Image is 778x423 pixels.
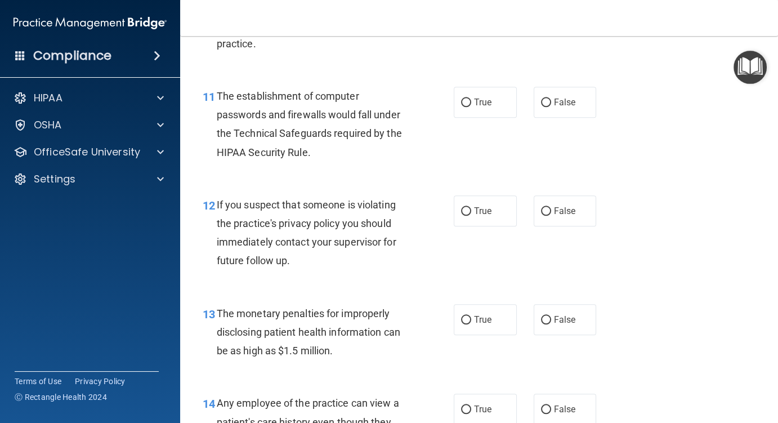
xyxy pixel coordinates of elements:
span: If you suspect that someone is violating the practice's privacy policy you should immediately con... [217,199,396,267]
p: HIPAA [34,91,62,105]
span: 14 [203,397,215,411]
a: Terms of Use [15,376,61,387]
h4: Compliance [33,48,111,64]
span: True [474,404,491,415]
a: HIPAA [14,91,164,105]
span: True [474,314,491,325]
input: True [461,207,471,216]
a: Privacy Policy [75,376,126,387]
a: OSHA [14,118,164,132]
input: True [461,316,471,324]
span: False [554,404,576,415]
input: False [541,316,551,324]
span: False [554,314,576,325]
button: Open Resource Center [734,51,767,84]
span: Ⓒ Rectangle Health 2024 [15,391,107,403]
p: Settings [34,172,75,186]
img: PMB logo [14,12,167,34]
span: 12 [203,199,215,212]
span: False [554,206,576,216]
p: OfficeSafe University [34,145,140,159]
span: The monetary penalties for improperly disclosing patient health information can be as high as $1.... [217,308,400,357]
a: Settings [14,172,164,186]
span: 13 [203,308,215,321]
span: True [474,206,491,216]
input: False [541,99,551,107]
input: False [541,207,551,216]
input: False [541,406,551,414]
p: OSHA [34,118,62,132]
input: True [461,406,471,414]
span: 11 [203,90,215,104]
span: True [474,97,491,108]
span: False [554,97,576,108]
input: True [461,99,471,107]
span: The establishment of computer passwords and firewalls would fall under the Technical Safeguards r... [217,90,402,158]
a: OfficeSafe University [14,145,164,159]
